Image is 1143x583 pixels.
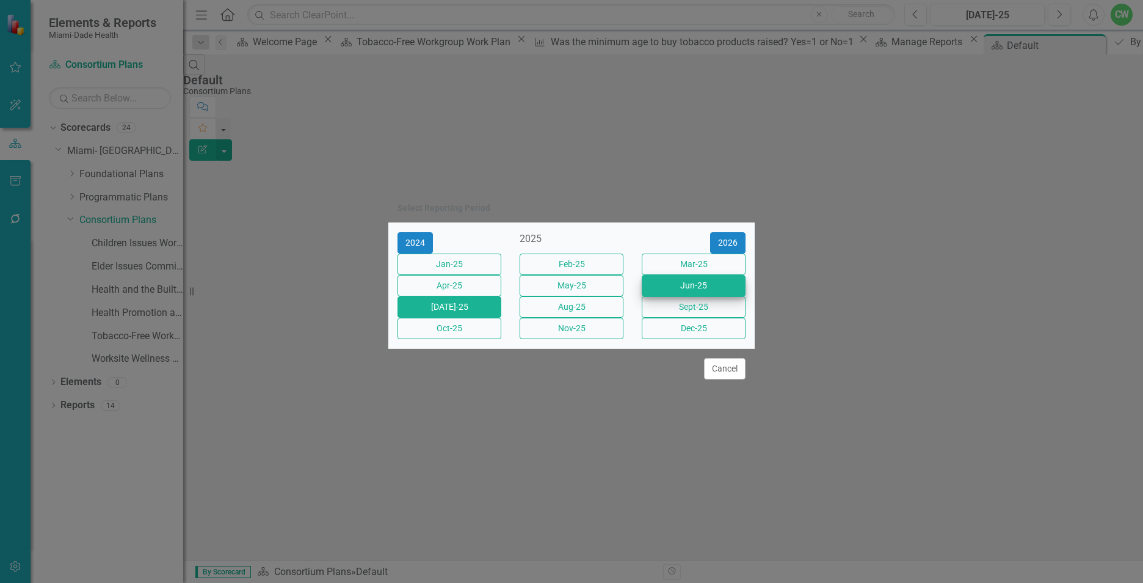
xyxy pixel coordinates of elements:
button: Feb-25 [520,254,623,275]
div: 2025 [520,232,623,246]
button: Sept-25 [642,296,746,318]
button: Jun-25 [642,275,746,296]
button: Cancel [704,358,746,380]
button: May-25 [520,275,623,296]
button: [DATE]-25 [397,296,501,318]
button: Apr-25 [397,275,501,296]
button: Dec-25 [642,318,746,339]
button: 2024 [397,232,433,254]
button: 2026 [710,232,746,254]
button: Jan-25 [397,254,501,275]
button: Nov-25 [520,318,623,339]
div: Select Reporting Period [397,204,490,213]
button: Aug-25 [520,296,623,318]
button: Oct-25 [397,318,501,339]
button: Mar-25 [642,254,746,275]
